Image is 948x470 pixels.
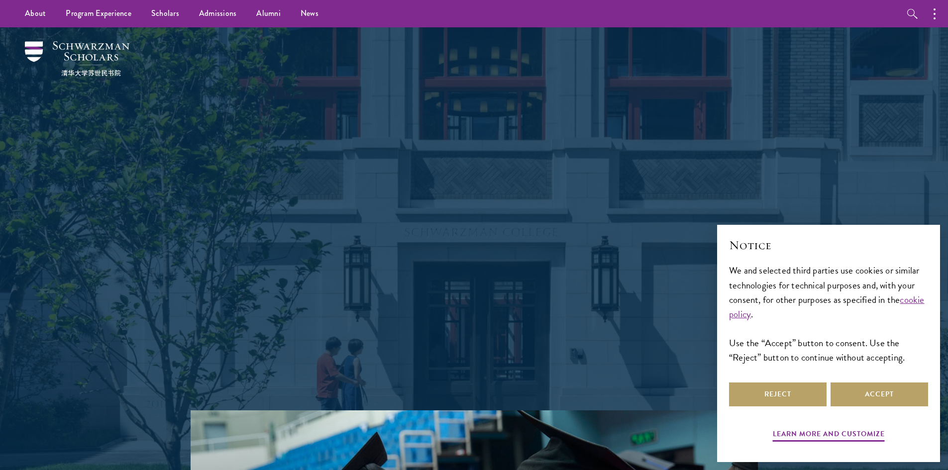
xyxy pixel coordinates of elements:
button: Accept [831,382,928,406]
a: cookie policy [729,292,925,321]
img: Schwarzman Scholars [25,41,129,76]
h2: Notice [729,237,928,254]
button: Reject [729,382,827,406]
div: We and selected third parties use cookies or similar technologies for technical purposes and, wit... [729,263,928,364]
button: Learn more and customize [773,428,885,443]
